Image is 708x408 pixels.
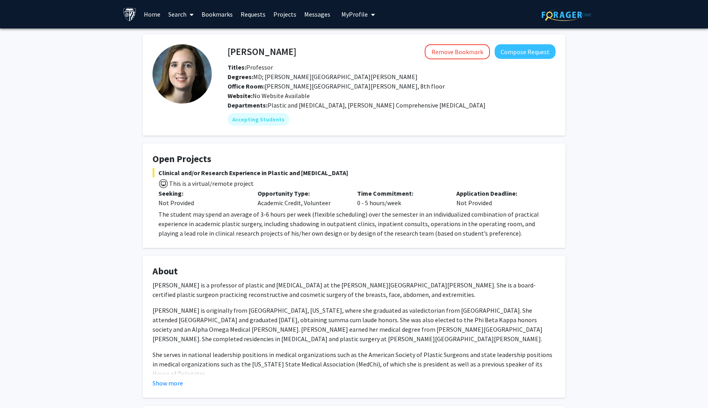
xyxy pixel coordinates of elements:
p: [PERSON_NAME] is a professor of plastic and [MEDICAL_DATA] at the [PERSON_NAME][GEOGRAPHIC_DATA][... [153,280,555,299]
h4: About [153,266,555,277]
p: Application Deadline: [456,189,544,198]
span: This is a virtual/remote project [168,179,254,187]
div: 0 - 5 hours/week [351,189,450,208]
mat-chip: Accepting Students [228,113,289,126]
p: She serves in national leadership positions in medical organizations such as the American Society... [153,350,555,378]
img: Profile Picture [153,44,212,104]
p: Time Commitment: [357,189,444,198]
div: Academic Credit, Volunteer [252,189,351,208]
p: Seeking: [158,189,246,198]
span: [PERSON_NAME][GEOGRAPHIC_DATA][PERSON_NAME], 8th floor [228,82,445,90]
b: Website: [228,92,252,100]
span: Professor [228,63,273,71]
span: No Website Available [228,92,310,100]
button: Remove Bookmark [425,44,490,59]
span: Clinical and/or Research Experience in Plastic and [MEDICAL_DATA] [153,168,555,178]
h4: Open Projects [153,153,555,165]
div: Not Provided [158,198,246,208]
a: Home [140,0,164,28]
span: The student may spend an average of 3-6 hours per week (flexible scheduling) over the semester in... [158,210,539,237]
img: Johns Hopkins University Logo [123,8,137,21]
p: [PERSON_NAME] is originally from [GEOGRAPHIC_DATA], [US_STATE], where she graduated as valedictor... [153,306,555,344]
b: Office Room: [228,82,265,90]
span: My Profile [341,10,368,18]
iframe: Chat [6,372,34,402]
button: Compose Request to Michele Manahan [495,44,555,59]
a: Requests [237,0,269,28]
button: Show more [153,378,183,388]
b: Degrees: [228,73,253,81]
p: Opportunity Type: [258,189,345,198]
b: Titles: [228,63,246,71]
img: ForagerOne Logo [542,9,591,21]
h4: [PERSON_NAME] [228,44,296,59]
div: Not Provided [450,189,550,208]
span: MD; [PERSON_NAME][GEOGRAPHIC_DATA][PERSON_NAME] [228,73,418,81]
a: Bookmarks [198,0,237,28]
a: Projects [269,0,300,28]
b: Departments: [228,101,267,109]
a: Messages [300,0,334,28]
a: Search [164,0,198,28]
span: Plastic and [MEDICAL_DATA], [PERSON_NAME] Comprehensive [MEDICAL_DATA] [267,101,486,109]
